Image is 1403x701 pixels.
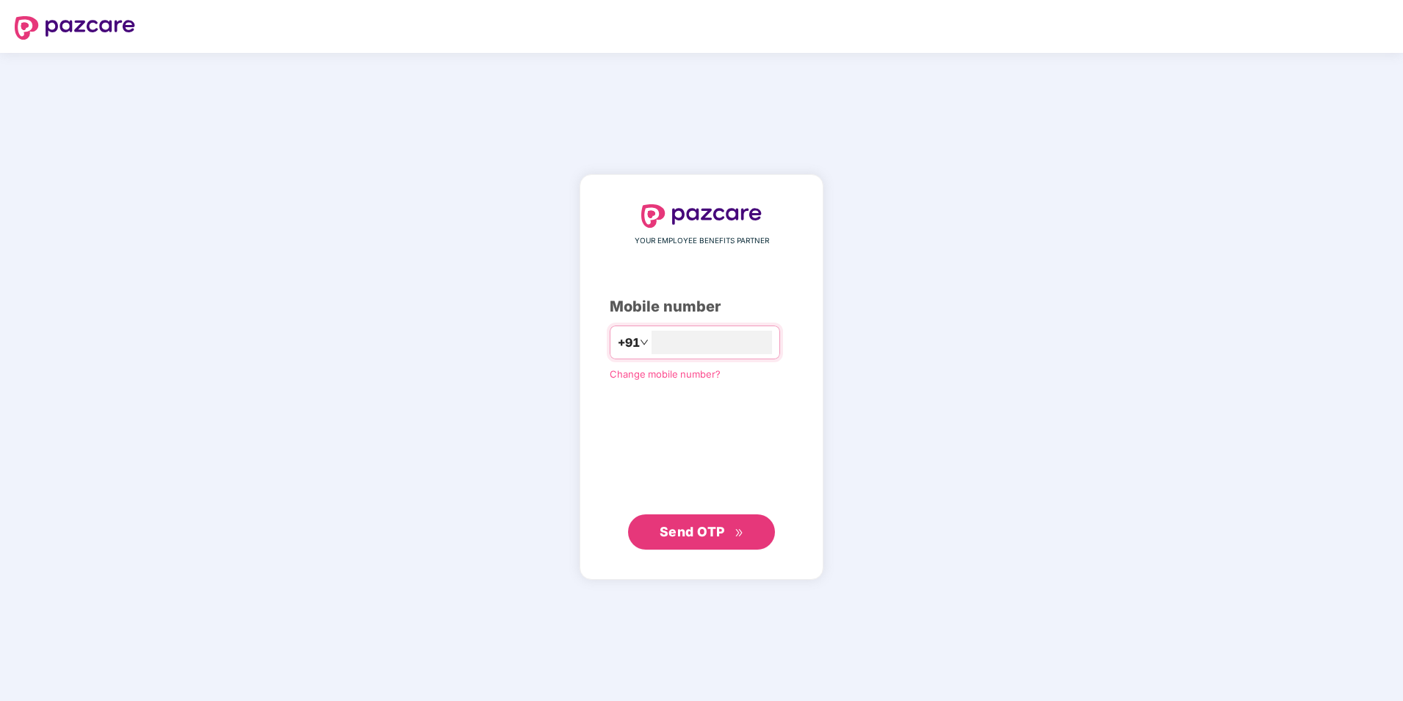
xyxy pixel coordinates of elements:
[660,524,725,539] span: Send OTP
[640,338,649,347] span: down
[635,235,769,247] span: YOUR EMPLOYEE BENEFITS PARTNER
[610,295,793,318] div: Mobile number
[641,204,762,228] img: logo
[15,16,135,40] img: logo
[618,334,640,352] span: +91
[735,528,744,538] span: double-right
[610,368,721,380] a: Change mobile number?
[628,514,775,550] button: Send OTPdouble-right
